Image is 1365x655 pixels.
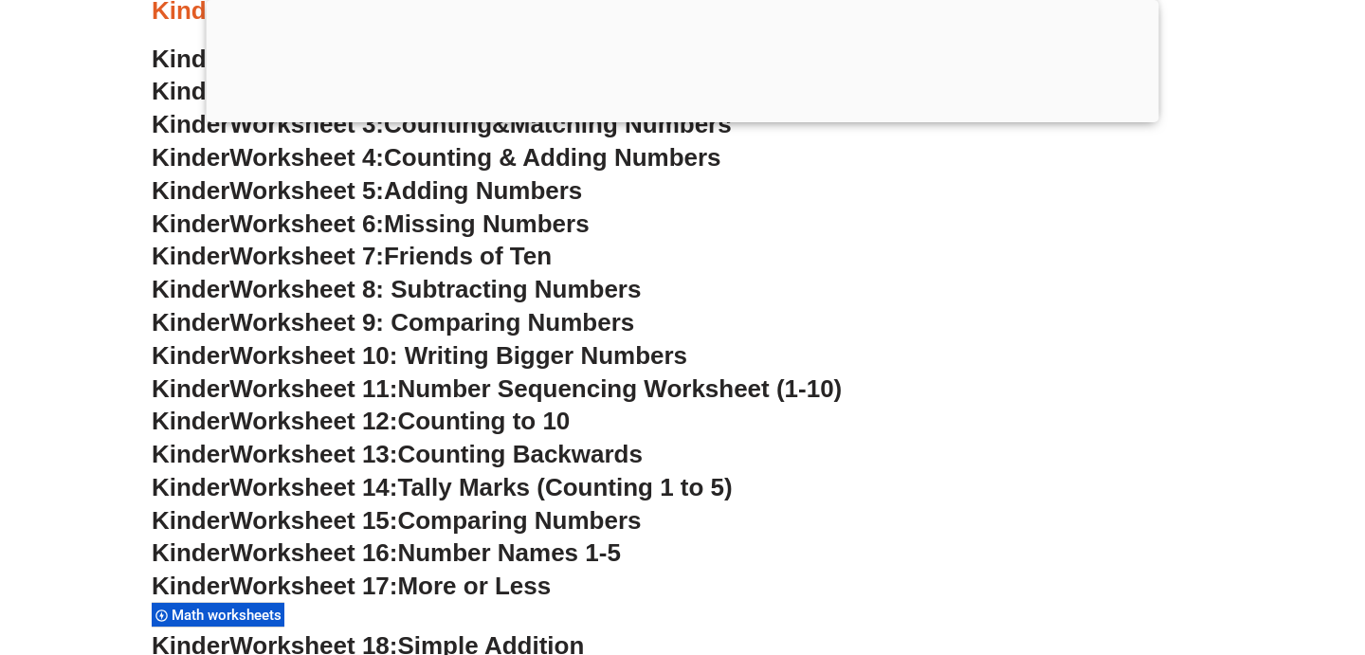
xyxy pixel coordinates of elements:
[1040,441,1365,655] iframe: Chat Widget
[152,473,229,501] span: Kinder
[229,275,641,303] span: Worksheet 8: Subtracting Numbers
[229,242,384,270] span: Worksheet 7:
[152,110,229,138] span: Kinder
[152,275,641,303] a: KinderWorksheet 8: Subtracting Numbers
[152,176,229,205] span: Kinder
[152,341,687,370] a: KinderWorksheet 10: Writing Bigger Numbers
[510,110,732,138] span: Matching Numbers
[152,572,229,600] span: Kinder
[152,110,732,138] a: KinderWorksheet 3:Counting&Matching Numbers
[229,308,634,337] span: Worksheet 9: Comparing Numbers
[152,602,284,628] div: Math worksheets
[229,143,384,172] span: Worksheet 4:
[397,572,551,600] span: More or Less
[152,77,708,105] a: KinderWorksheet 2:Writing&Counting Numbers
[397,374,842,403] span: Number Sequencing Worksheet (1-10)
[229,572,397,600] span: Worksheet 17:
[152,374,229,403] span: Kinder
[384,110,492,138] span: Counting
[152,209,229,238] span: Kinder
[229,176,384,205] span: Worksheet 5:
[152,143,721,172] a: KinderWorksheet 4:Counting & Adding Numbers
[397,538,620,567] span: Number Names 1-5
[152,308,229,337] span: Kinder
[397,506,641,535] span: Comparing Numbers
[229,538,397,567] span: Worksheet 16:
[229,374,397,403] span: Worksheet 11:
[229,440,397,468] span: Worksheet 13:
[152,176,582,205] a: KinderWorksheet 5:Adding Numbers
[152,242,229,270] span: Kinder
[229,341,687,370] span: Worksheet 10: Writing Bigger Numbers
[384,242,552,270] span: Friends of Ten
[152,341,229,370] span: Kinder
[229,506,397,535] span: Worksheet 15:
[384,209,590,238] span: Missing Numbers
[397,440,642,468] span: Counting Backwards
[229,473,397,501] span: Worksheet 14:
[152,440,229,468] span: Kinder
[152,77,229,105] span: Kinder
[152,45,719,73] a: KinderWorksheet 1:Trading & Coloring Numbers
[152,209,590,238] a: KinderWorksheet 6:Missing Numbers
[397,473,732,501] span: Tally Marks (Counting 1 to 5)
[152,242,552,270] a: KinderWorksheet 7:Friends of Ten
[397,407,570,435] span: Counting to 10
[152,275,229,303] span: Kinder
[152,45,229,73] span: Kinder
[172,607,287,624] span: Math worksheets
[152,506,229,535] span: Kinder
[152,407,229,435] span: Kinder
[384,176,582,205] span: Adding Numbers
[152,308,634,337] a: KinderWorksheet 9: Comparing Numbers
[152,538,229,567] span: Kinder
[229,209,384,238] span: Worksheet 6:
[384,143,721,172] span: Counting & Adding Numbers
[229,407,397,435] span: Worksheet 12:
[229,110,384,138] span: Worksheet 3:
[152,143,229,172] span: Kinder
